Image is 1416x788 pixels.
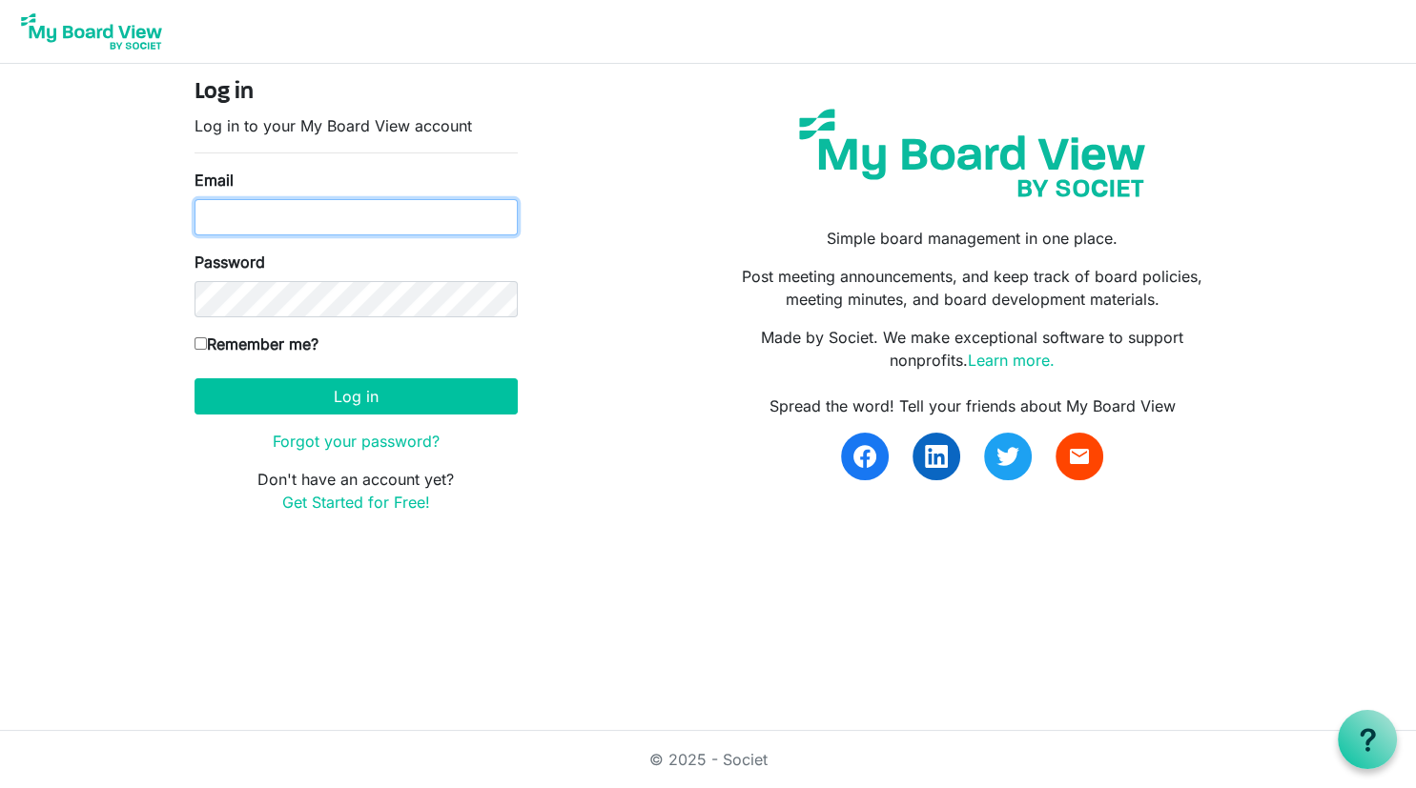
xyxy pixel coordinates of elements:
[15,8,168,55] img: My Board View Logo
[195,114,518,137] p: Log in to your My Board View account
[968,351,1055,370] a: Learn more.
[195,169,234,192] label: Email
[649,750,768,769] a: © 2025 - Societ
[195,378,518,414] button: Log in
[722,265,1221,311] p: Post meeting announcements, and keep track of board policies, meeting minutes, and board developm...
[722,227,1221,250] p: Simple board management in one place.
[273,432,440,451] a: Forgot your password?
[282,493,430,512] a: Get Started for Free!
[925,445,948,468] img: linkedin.svg
[785,94,1159,212] img: my-board-view-societ.svg
[195,251,265,273] label: Password
[195,468,518,514] p: Don't have an account yet?
[853,445,876,468] img: facebook.svg
[195,79,518,107] h4: Log in
[1056,433,1103,480] a: email
[195,337,207,350] input: Remember me?
[722,326,1221,372] p: Made by Societ. We make exceptional software to support nonprofits.
[996,445,1019,468] img: twitter.svg
[1068,445,1091,468] span: email
[195,333,318,355] label: Remember me?
[722,394,1221,417] div: Spread the word! Tell your friends about My Board View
